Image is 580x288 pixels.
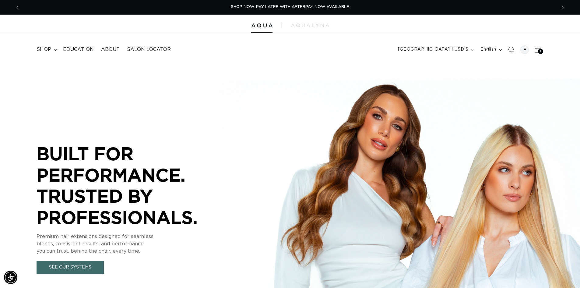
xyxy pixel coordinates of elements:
[540,49,541,54] span: 1
[231,5,349,9] span: SHOP NOW. PAY LATER WITH AFTERPAY NOW AVAILABLE
[127,46,171,53] span: Salon Locator
[394,44,477,55] button: [GEOGRAPHIC_DATA] | USD $
[291,23,329,27] img: aqualyna.com
[37,46,51,53] span: shop
[101,46,120,53] span: About
[37,261,104,274] a: See Our Systems
[251,23,272,28] img: Aqua Hair Extensions
[123,43,174,56] a: Salon Locator
[37,233,219,255] p: Premium hair extensions designed for seamless blends, consistent results, and performance you can...
[480,46,496,53] span: English
[97,43,123,56] a: About
[63,46,94,53] span: Education
[11,2,24,13] button: Previous announcement
[477,44,504,55] button: English
[37,143,219,228] p: BUILT FOR PERFORMANCE. TRUSTED BY PROFESSIONALS.
[33,43,59,56] summary: shop
[59,43,97,56] a: Education
[398,46,469,53] span: [GEOGRAPHIC_DATA] | USD $
[556,2,569,13] button: Next announcement
[4,271,17,284] div: Accessibility Menu
[504,43,518,56] summary: Search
